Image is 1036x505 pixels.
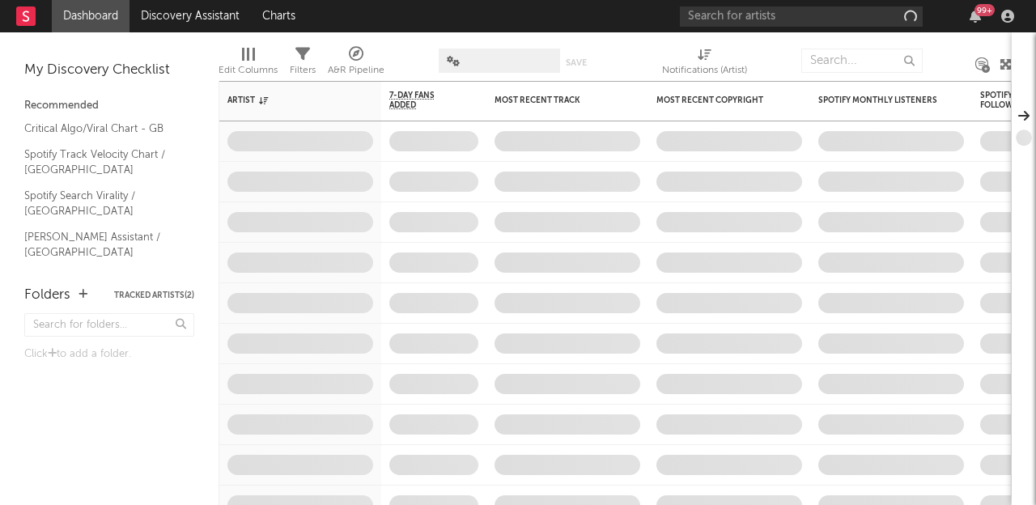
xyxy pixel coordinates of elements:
div: Notifications (Artist) [662,40,747,87]
div: Most Recent Track [495,95,616,105]
input: Search... [801,49,923,73]
div: Edit Columns [219,61,278,80]
button: Tracked Artists(2) [114,291,194,299]
div: Filters [290,40,316,87]
div: Folders [24,286,70,305]
button: Save [566,58,587,67]
div: Edit Columns [219,40,278,87]
div: Most Recent Copyright [656,95,778,105]
div: Recommended [24,96,194,116]
input: Search for artists [680,6,923,27]
div: Filters [290,61,316,80]
a: Spotify Track Velocity Chart / [GEOGRAPHIC_DATA] [24,146,178,179]
div: Spotify Monthly Listeners [818,95,940,105]
div: 99 + [974,4,995,16]
button: 99+ [970,10,981,23]
div: Notifications (Artist) [662,61,747,80]
div: A&R Pipeline [328,40,384,87]
div: A&R Pipeline [328,61,384,80]
a: [PERSON_NAME] Assistant / [GEOGRAPHIC_DATA] [24,228,178,261]
div: Click to add a folder. [24,345,194,364]
a: Critical Algo/Viral Chart - GB [24,120,178,138]
div: Artist [227,95,349,105]
div: My Discovery Checklist [24,61,194,80]
span: 7-Day Fans Added [389,91,454,110]
input: Search for folders... [24,313,194,337]
a: Spotify Search Virality / [GEOGRAPHIC_DATA] [24,187,178,220]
